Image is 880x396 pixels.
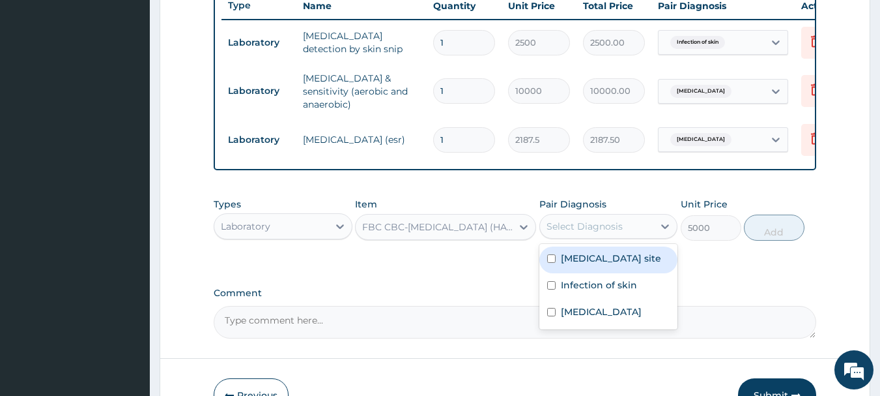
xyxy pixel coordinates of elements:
[681,198,728,211] label: Unit Price
[214,7,245,38] div: Minimize live chat window
[296,65,427,117] td: [MEDICAL_DATA] & sensitivity (aerobic and anaerobic)
[670,36,725,49] span: Infection of skin
[296,127,427,153] td: [MEDICAL_DATA] (esr)
[355,198,377,211] label: Item
[561,305,642,318] label: [MEDICAL_DATA]
[221,79,296,103] td: Laboratory
[221,31,296,55] td: Laboratory
[214,288,817,299] label: Comment
[76,116,180,248] span: We're online!
[214,199,241,210] label: Types
[670,85,731,98] span: [MEDICAL_DATA]
[221,220,270,233] div: Laboratory
[670,133,731,146] span: [MEDICAL_DATA]
[24,65,53,98] img: d_794563401_company_1708531726252_794563401
[362,221,513,234] div: FBC CBC-[MEDICAL_DATA] (HAEMOGRAM) - [BLOOD]
[221,128,296,152] td: Laboratory
[296,23,427,62] td: [MEDICAL_DATA] detection by skin snip
[68,73,219,90] div: Chat with us now
[7,260,248,306] textarea: Type your message and hit 'Enter'
[561,252,661,265] label: [MEDICAL_DATA] site
[539,198,606,211] label: Pair Diagnosis
[561,279,637,292] label: Infection of skin
[744,215,804,241] button: Add
[546,220,623,233] div: Select Diagnosis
